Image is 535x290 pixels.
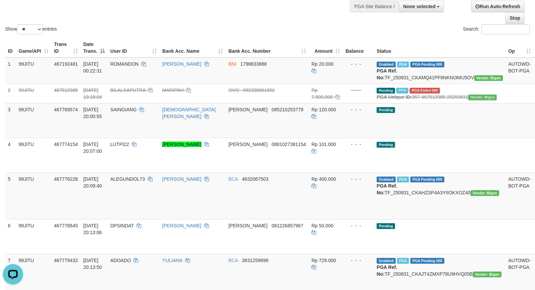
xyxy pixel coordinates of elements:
span: Marked by aektoyota [397,62,409,67]
a: [PERSON_NAME] [162,61,201,67]
th: Bank Acc. Number: activate to sort column ascending [226,38,309,58]
td: 99JITU [16,84,51,103]
td: 3 [5,103,16,138]
div: - - - [345,176,371,182]
span: PGA Pending [410,177,444,182]
span: [DATE] 13:18:04 [83,87,102,100]
div: - - - [345,87,371,94]
span: BCA [228,176,238,182]
span: Copy 082338661892 to clipboard [243,87,275,93]
b: PGA Ref. No: [377,264,397,277]
div: - - - [345,141,371,148]
a: [PERSON_NAME] [162,176,201,182]
span: Pending [377,88,395,94]
td: AUTOWD-BOT-PGA [506,173,534,219]
span: Grabbed [377,258,396,264]
span: Grabbed [377,62,396,67]
span: PGA Pending [410,62,444,67]
span: Rp 101.000 [311,142,336,147]
th: Date Trans.: activate to sort column descending [81,38,108,58]
span: PGA Error [410,88,440,94]
td: 99JITU [16,138,51,173]
label: Show entries [5,24,57,34]
span: Vendor URL: https://checkout31.1velocity.biz [468,95,497,100]
span: SAINGIANG [110,107,137,112]
a: [PERSON_NAME] [162,223,201,228]
span: Copy 0881027381154 to clipboard [272,142,306,147]
span: Pending [377,223,395,229]
span: Marked by aeksupra [396,88,408,94]
span: 467779432 [54,258,78,263]
button: Open LiveChat chat widget [3,3,23,23]
td: TF_250831_CKAHZSP4A3YIIOKXOZ40 [374,173,506,219]
span: Pending [377,142,395,148]
span: Marked by aekskyline [397,177,409,182]
span: PGA Pending [410,258,444,264]
span: Copy 3831259696 to clipboard [242,258,269,263]
input: Search: [482,24,530,34]
span: Rp 729.000 [311,258,336,263]
span: 467512985 [54,87,78,93]
b: PGA Ref. No: [377,183,397,195]
a: YULIANA [162,258,182,263]
div: - - - [345,106,371,113]
th: Status [374,38,506,58]
a: Run Auto-Refresh [471,1,525,12]
td: 2 [5,84,16,103]
span: Vendor URL: https://checkout31.1velocity.biz [473,272,502,277]
span: LUTPI22 [110,142,129,147]
span: [DATE] 20:09:40 [83,176,102,189]
th: Op: activate to sort column ascending [506,38,534,58]
td: TF_250831_CKAMQ41PF8NKNI3MU5OV [374,58,506,84]
span: DPSINDAT [110,223,134,228]
th: Trans ID: activate to sort column ascending [51,38,81,58]
div: PGA Site Balance / [350,1,399,12]
span: ROMANDON [110,61,139,67]
td: 99JITU [16,103,51,138]
div: - - - [345,61,371,67]
span: None selected [403,4,436,9]
span: ADOADO [110,258,131,263]
span: [DATE] 20:13:50 [83,258,102,270]
th: Balance [343,38,374,58]
span: Vendor URL: https://checkout31.1velocity.biz [474,75,503,81]
span: Rp 50.000 [311,223,334,228]
span: [PERSON_NAME] [228,107,267,112]
span: 467774154 [54,142,78,147]
div: - - - [345,222,371,229]
span: [DATE] 20:00:55 [83,107,102,119]
td: 357-467512985-20250831 [374,84,506,103]
td: 99JITU [16,219,51,254]
span: Rp 20.000 [311,61,334,67]
span: OVO [228,87,239,93]
td: 1 [5,58,16,84]
span: Rp 400.000 [311,176,336,182]
span: Vendor URL: https://checkout31.1velocity.biz [471,190,499,196]
select: Showentries [17,24,43,34]
span: 467776228 [54,176,78,182]
span: Copy 085210253779 to clipboard [272,107,303,112]
td: 4 [5,138,16,173]
span: Copy 1798833888 to clipboard [240,61,267,67]
span: Pending [377,107,395,113]
span: [DATE] 20:07:00 [83,142,102,154]
span: Copy 4632067503 to clipboard [242,176,269,182]
span: BCA [228,258,238,263]
div: - - - [345,257,371,264]
span: Grabbed [377,177,396,182]
b: PGA Unique ID: [377,94,412,100]
label: Search: [463,24,530,34]
th: Game/API: activate to sort column ascending [16,38,51,58]
span: [DATE] 00:22:31 [83,61,102,74]
td: 99JITU [16,58,51,84]
th: Bank Acc. Name: activate to sort column ascending [160,38,226,58]
span: [PERSON_NAME] [228,142,267,147]
b: PGA Ref. No: [377,68,397,80]
span: 467778845 [54,223,78,228]
th: Amount: activate to sort column ascending [309,38,343,58]
td: 5 [5,173,16,219]
td: 99JITU [16,173,51,219]
a: [PERSON_NAME] [162,142,201,147]
span: ALEGUNDOL73 [110,176,145,182]
a: Stop [505,12,525,24]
